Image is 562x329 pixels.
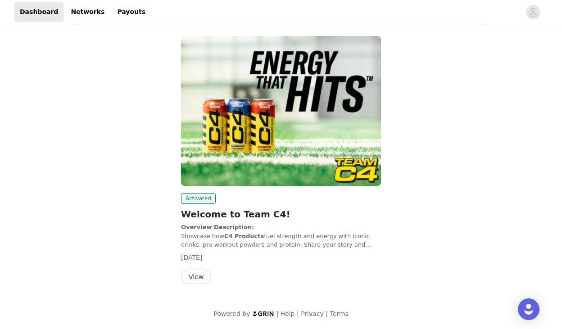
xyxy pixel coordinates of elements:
img: logo [252,311,275,316]
strong: Overview Description: [181,224,254,230]
span: | [297,310,299,317]
span: [DATE] [181,254,202,261]
strong: C4 Products [224,233,264,239]
span: Activated [181,193,216,204]
a: Networks [65,2,110,22]
span: | [276,310,279,317]
div: Open Intercom Messenger [518,298,539,320]
span: Powered by [213,310,250,317]
a: Dashboard [14,2,63,22]
p: Showcase how fuel strength and energy with iconic drinks, pre-workout powders and protein. Share ... [181,223,381,249]
button: View [181,270,211,284]
h2: Welcome to Team C4! [181,207,381,221]
a: View [181,274,211,280]
a: Terms [330,310,348,317]
a: Payouts [112,2,151,22]
div: avatar [529,5,537,19]
a: Help [281,310,295,317]
span: | [326,310,328,317]
a: Privacy [301,310,324,317]
img: Cellucor [181,36,381,186]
